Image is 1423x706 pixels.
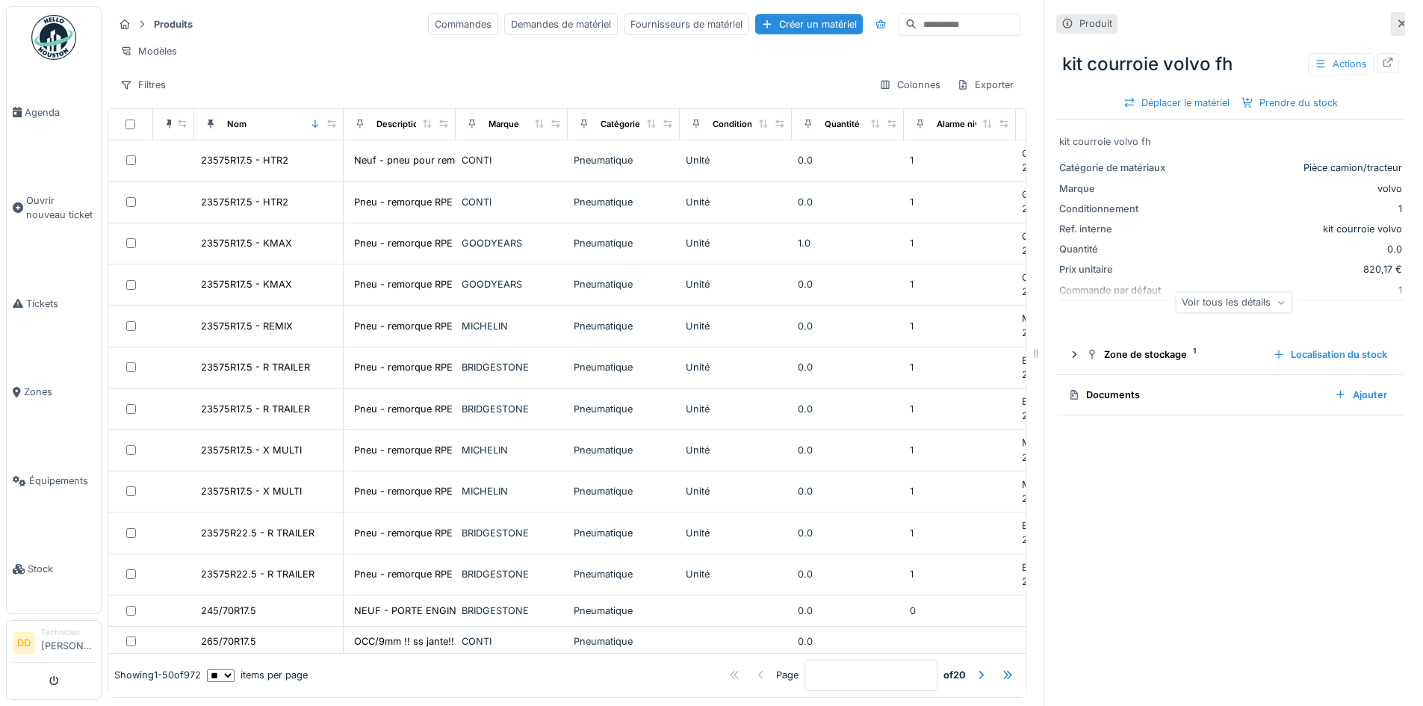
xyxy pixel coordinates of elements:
[428,13,498,35] div: Commandes
[1022,188,1122,216] div: CON-REM-OCC-23575R17.5-012
[201,634,256,648] div: 265/70R17.5
[462,604,562,618] div: BRIDGESTONE
[201,526,314,540] div: 23575R22.5 - R TRAILER
[574,360,674,374] div: Pneumatique
[574,319,674,333] div: Pneumatique
[1175,291,1292,313] div: Voir tous les détails
[7,436,101,525] a: Équipements
[201,153,288,167] div: 23575R17.5 - HTR2
[1267,344,1393,365] div: Localisation du stock
[354,277,453,291] div: Pneu - remorque RPE
[686,195,786,209] div: Unité
[574,236,674,250] div: Pneumatique
[31,15,76,60] img: Badge_color-CXgf-gQk.svg
[686,319,786,333] div: Unité
[950,74,1020,96] div: Exporter
[574,484,674,498] div: Pneumatique
[798,604,898,618] div: 0.0
[201,360,310,374] div: 23575R17.5 - R TRAILER
[227,118,247,131] div: Nom
[354,634,454,648] div: OCC/9mm !! ss jante!!
[7,348,101,437] a: Zones
[1022,436,1122,464] div: MIC-REM-NEU-23575R17.5
[798,634,898,648] div: 0.0
[201,484,302,498] div: 23575R17.5 - X MULTI
[26,297,95,311] span: Tickets
[462,484,562,498] div: MICHELIN
[7,525,101,614] a: Stock
[910,153,1010,167] div: 1
[1308,53,1374,75] div: Actions
[114,74,173,96] div: Filtres
[910,277,1010,291] div: 1
[201,604,256,618] div: 245/70R17.5
[574,604,674,618] div: Pneumatique
[354,567,453,581] div: Pneu - remorque RPE
[910,236,1010,250] div: 1
[910,526,1010,540] div: 1
[910,443,1010,457] div: 1
[1059,161,1171,175] div: Catégorie de matériaux
[462,153,562,167] div: CONTI
[354,484,453,498] div: Pneu - remorque RPE
[686,526,786,540] div: Unité
[1022,560,1122,589] div: BRS-REM-NEU-23575R22.5
[1022,270,1122,299] div: GOO-REM-OCC-23575R17.5
[462,634,562,648] div: CONTI
[1329,385,1393,405] div: Ajouter
[937,118,1011,131] div: Alarme niveau bas
[148,17,199,31] strong: Produits
[574,526,674,540] div: Pneumatique
[798,236,898,250] div: 1.0
[601,118,640,131] div: Catégorie
[1022,146,1122,175] div: CON-REM-NEU-23575R17.5-011
[798,277,898,291] div: 0.0
[1086,347,1261,362] div: Zone de stockage
[798,153,898,167] div: 0.0
[462,567,562,581] div: BRIDGESTONE
[376,118,424,131] div: Description
[1177,222,1402,236] div: kit courroie volvo
[574,277,674,291] div: Pneumatique
[910,484,1010,498] div: 1
[354,195,453,209] div: Pneu - remorque RPE
[1062,381,1399,409] summary: DocumentsAjouter
[1062,341,1399,368] summary: Zone de stockage1Localisation du stock
[1059,134,1402,149] div: kit courroie volvo fh
[1059,182,1171,196] div: Marque
[798,443,898,457] div: 0.0
[7,157,101,260] a: Ouvrir nouveau ticket
[207,669,308,683] div: items per page
[354,526,453,540] div: Pneu - remorque RPE
[943,669,966,683] strong: of 20
[41,627,95,638] div: Technicien
[624,13,749,35] div: Fournisseurs de matériel
[798,319,898,333] div: 0.0
[462,402,562,416] div: BRIDGESTONE
[1022,477,1122,506] div: MIC-REM-OCC-23575R17.5
[798,526,898,540] div: 0.0
[574,195,674,209] div: Pneumatique
[504,13,618,35] div: Demandes de matériel
[910,360,1010,374] div: 1
[354,360,453,374] div: Pneu - remorque RPE
[462,277,562,291] div: GOODYEARS
[686,277,786,291] div: Unité
[1177,182,1402,196] div: volvo
[1236,93,1344,113] div: Prendre du stock
[462,526,562,540] div: BRIDGESTONE
[1177,242,1402,256] div: 0.0
[7,68,101,157] a: Agenda
[798,360,898,374] div: 0.0
[574,634,674,648] div: Pneumatique
[798,484,898,498] div: 0.0
[1059,262,1171,276] div: Prix unitaire
[910,195,1010,209] div: 1
[25,105,95,120] span: Agenda
[872,74,947,96] div: Colonnes
[574,567,674,581] div: Pneumatique
[1059,222,1171,236] div: Ref. interne
[825,118,860,131] div: Quantité
[574,443,674,457] div: Pneumatique
[354,402,453,416] div: Pneu - remorque RPE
